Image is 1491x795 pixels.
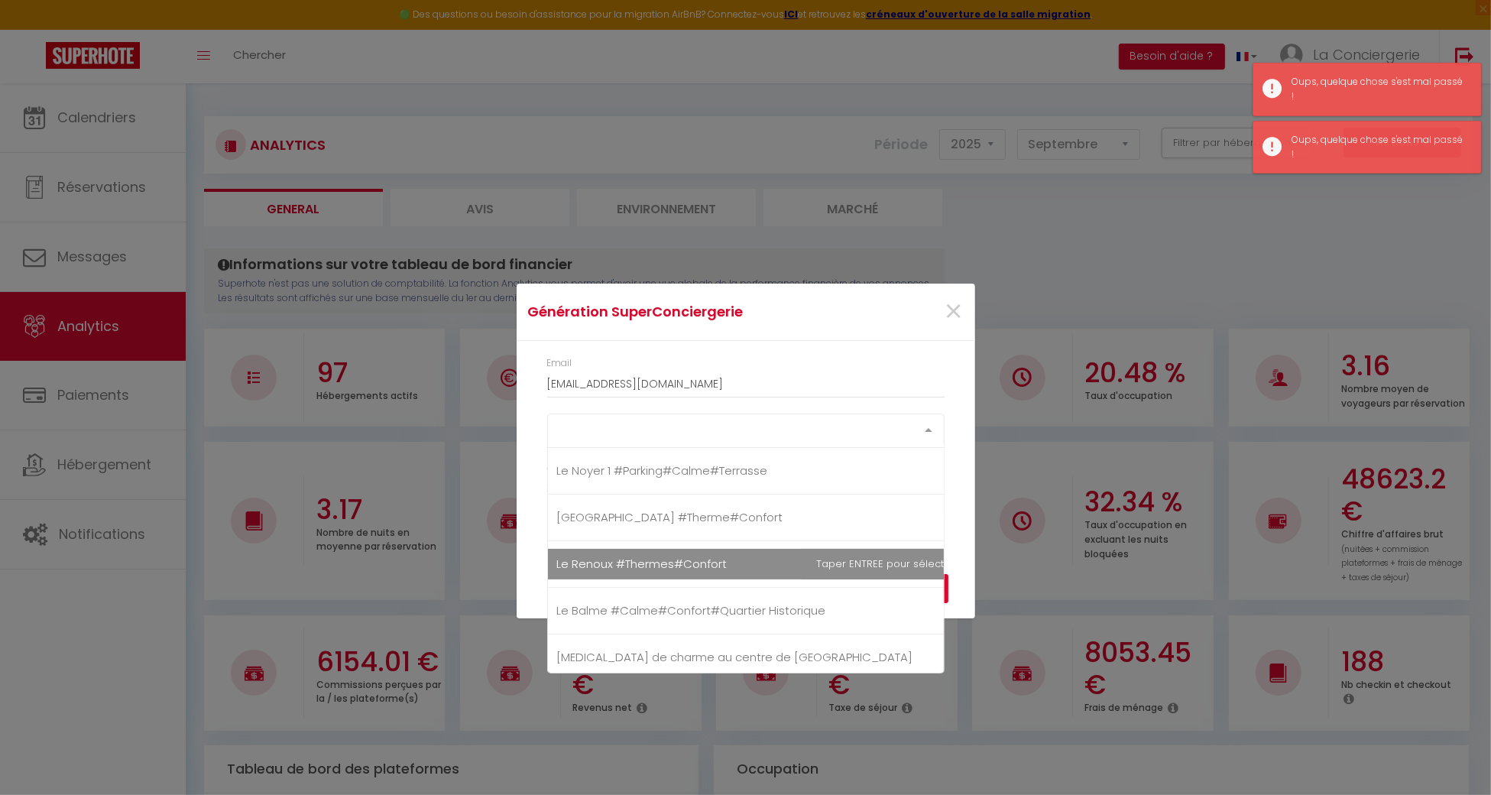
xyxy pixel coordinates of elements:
[557,649,913,665] span: [MEDICAL_DATA] de charme au centre de [GEOGRAPHIC_DATA]
[557,556,728,572] span: Le Renoux #Thermes#Confort
[1292,133,1466,162] div: Oups, quelque chose s'est mal passé !
[557,509,783,525] span: [GEOGRAPHIC_DATA] #Therme#Confort
[557,462,768,479] span: Le Noyer 1 #Parking#Calme#Terrasse
[12,6,58,52] button: Ouvrir le widget de chat LiveChat
[1426,726,1480,784] iframe: Chat
[945,289,964,335] span: ×
[557,602,826,618] span: Le Balme #Calme#Confort#Quartier Historique
[945,296,964,329] button: Close
[528,301,812,323] h4: Génération SuperConciergerie
[1292,75,1466,104] div: Oups, quelque chose s'est mal passé !
[547,356,572,371] label: Email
